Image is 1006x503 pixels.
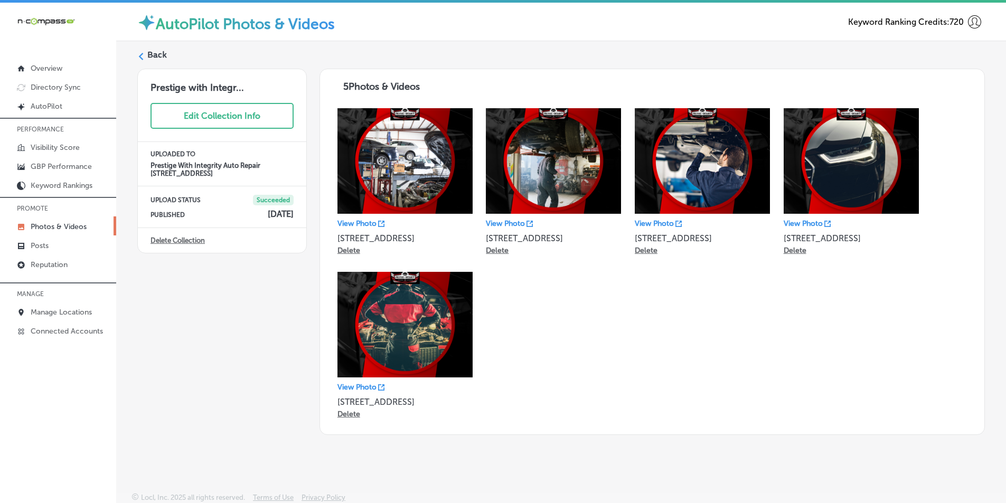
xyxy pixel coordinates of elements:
[337,108,473,214] img: Collection thumbnail
[147,49,167,61] label: Back
[337,233,473,243] p: [STREET_ADDRESS]
[31,241,49,250] p: Posts
[337,219,377,228] p: View Photo
[268,209,294,219] h4: [DATE]
[784,233,919,243] p: [STREET_ADDRESS]
[31,102,62,111] p: AutoPilot
[31,64,62,73] p: Overview
[31,143,80,152] p: Visibility Score
[137,13,156,32] img: autopilot-icon
[31,83,81,92] p: Directory Sync
[486,219,533,228] a: View Photo
[151,150,294,158] p: UPLOADED TO
[17,16,75,26] img: 660ab0bf-5cc7-4cb8-ba1c-48b5ae0f18e60NCTV_CLogo_TV_Black_-500x88.png
[151,211,185,219] p: PUBLISHED
[151,162,294,177] h4: Prestige With Integrity Auto Repair [STREET_ADDRESS]
[138,69,306,93] h3: Prestige with Integr...
[635,219,674,228] p: View Photo
[31,260,68,269] p: Reputation
[784,108,919,214] img: Collection thumbnail
[486,219,525,228] p: View Photo
[151,196,201,204] p: UPLOAD STATUS
[337,410,360,419] p: Delete
[156,15,335,33] label: AutoPilot Photos & Videos
[635,246,657,255] p: Delete
[31,181,92,190] p: Keyword Rankings
[151,103,294,129] button: Edit Collection Info
[635,219,682,228] a: View Photo
[486,108,621,214] img: Collection thumbnail
[337,272,473,377] img: Collection thumbnail
[31,327,103,336] p: Connected Accounts
[31,308,92,317] p: Manage Locations
[337,397,473,407] p: [STREET_ADDRESS]
[784,219,831,228] a: View Photo
[141,493,245,501] p: Locl, Inc. 2025 all rights reserved.
[486,246,509,255] p: Delete
[635,233,770,243] p: [STREET_ADDRESS]
[31,162,92,171] p: GBP Performance
[343,81,420,92] span: 5 Photos & Videos
[784,246,806,255] p: Delete
[635,108,770,214] img: Collection thumbnail
[784,219,823,228] p: View Photo
[848,17,964,27] span: Keyword Ranking Credits: 720
[337,246,360,255] p: Delete
[337,219,384,228] a: View Photo
[31,222,87,231] p: Photos & Videos
[337,383,384,392] a: View Photo
[253,195,294,205] span: Succeeded
[486,233,621,243] p: [STREET_ADDRESS]
[151,236,205,244] a: Delete Collection
[337,383,377,392] p: View Photo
